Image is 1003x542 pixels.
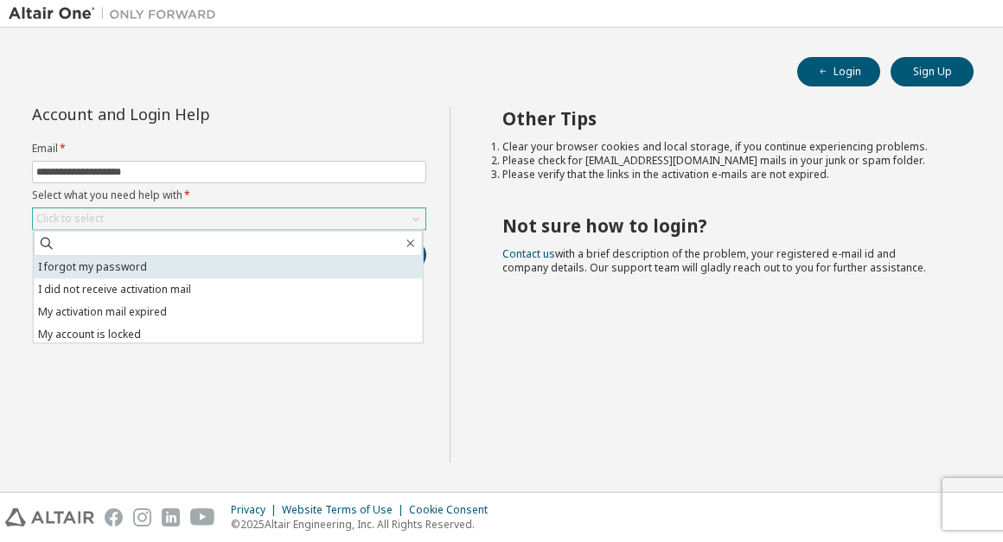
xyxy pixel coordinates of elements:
[502,140,943,154] li: Clear your browser cookies and local storage, if you continue experiencing problems.
[502,214,943,237] h2: Not sure how to login?
[9,5,225,22] img: Altair One
[36,212,104,226] div: Click to select
[502,246,926,275] span: with a brief description of the problem, your registered e-mail id and company details. Our suppo...
[190,508,215,526] img: youtube.svg
[409,503,498,517] div: Cookie Consent
[502,107,943,130] h2: Other Tips
[231,503,282,517] div: Privacy
[32,188,426,202] label: Select what you need help with
[797,57,880,86] button: Login
[34,256,423,278] li: I forgot my password
[502,168,943,182] li: Please verify that the links in the activation e-mails are not expired.
[32,142,426,156] label: Email
[282,503,409,517] div: Website Terms of Use
[5,508,94,526] img: altair_logo.svg
[231,517,498,532] p: © 2025 Altair Engineering, Inc. All Rights Reserved.
[502,154,943,168] li: Please check for [EMAIL_ADDRESS][DOMAIN_NAME] mails in your junk or spam folder.
[105,508,123,526] img: facebook.svg
[162,508,180,526] img: linkedin.svg
[133,508,151,526] img: instagram.svg
[502,246,555,261] a: Contact us
[32,107,348,121] div: Account and Login Help
[891,57,974,86] button: Sign Up
[33,208,425,229] div: Click to select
